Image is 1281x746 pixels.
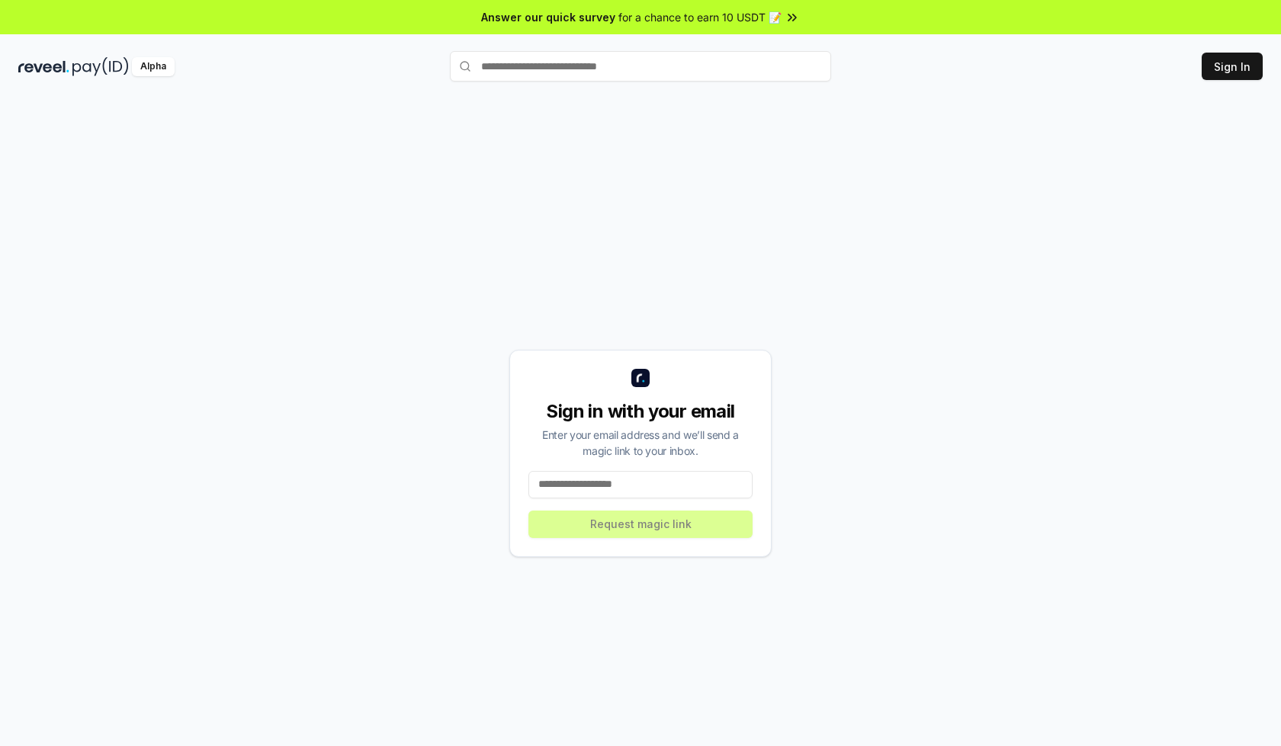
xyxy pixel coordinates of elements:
[1202,53,1263,80] button: Sign In
[631,369,650,387] img: logo_small
[132,57,175,76] div: Alpha
[18,57,69,76] img: reveel_dark
[618,9,782,25] span: for a chance to earn 10 USDT 📝
[481,9,615,25] span: Answer our quick survey
[528,399,753,424] div: Sign in with your email
[72,57,129,76] img: pay_id
[528,427,753,459] div: Enter your email address and we’ll send a magic link to your inbox.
